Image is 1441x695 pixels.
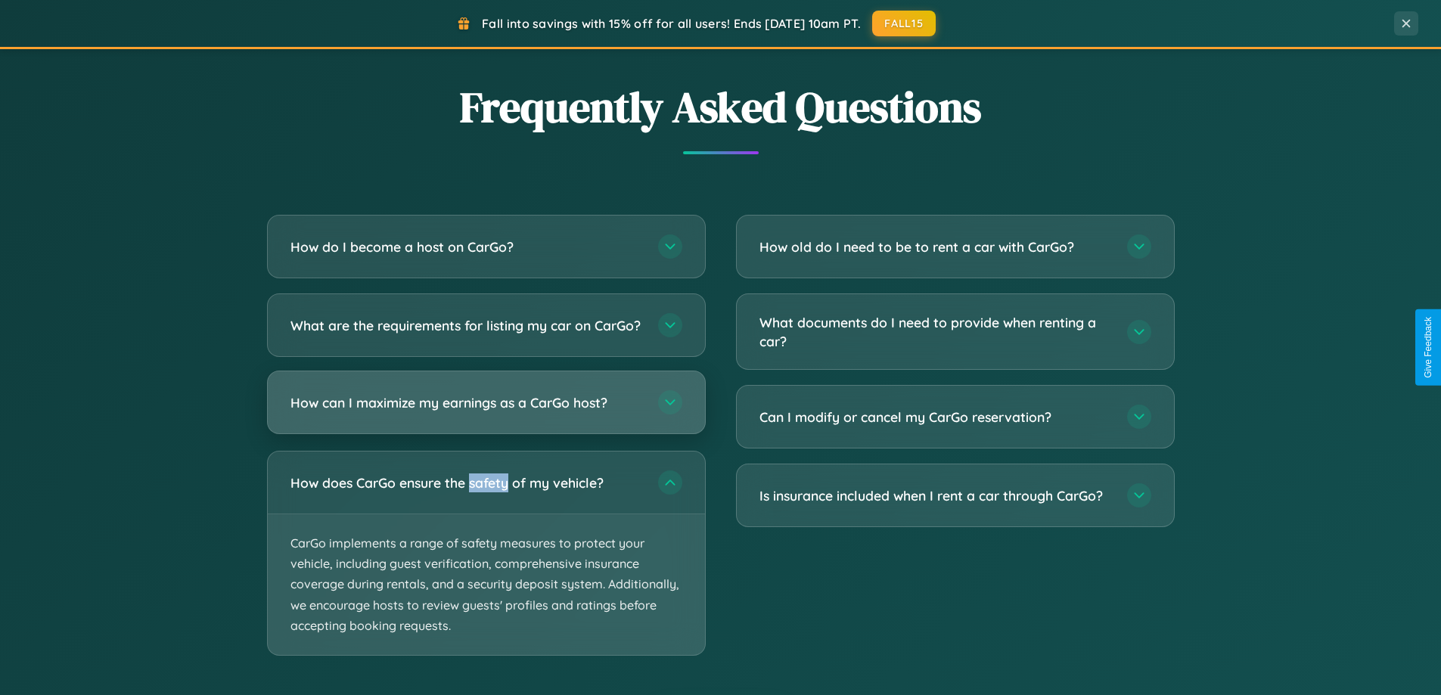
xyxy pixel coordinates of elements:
[759,313,1112,350] h3: What documents do I need to provide when renting a car?
[290,316,643,335] h3: What are the requirements for listing my car on CarGo?
[1423,317,1433,378] div: Give Feedback
[290,237,643,256] h3: How do I become a host on CarGo?
[268,514,705,655] p: CarGo implements a range of safety measures to protect your vehicle, including guest verification...
[290,473,643,492] h3: How does CarGo ensure the safety of my vehicle?
[759,408,1112,427] h3: Can I modify or cancel my CarGo reservation?
[759,237,1112,256] h3: How old do I need to be to rent a car with CarGo?
[759,486,1112,505] h3: Is insurance included when I rent a car through CarGo?
[872,11,936,36] button: FALL15
[290,393,643,412] h3: How can I maximize my earnings as a CarGo host?
[482,16,861,31] span: Fall into savings with 15% off for all users! Ends [DATE] 10am PT.
[267,78,1175,136] h2: Frequently Asked Questions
